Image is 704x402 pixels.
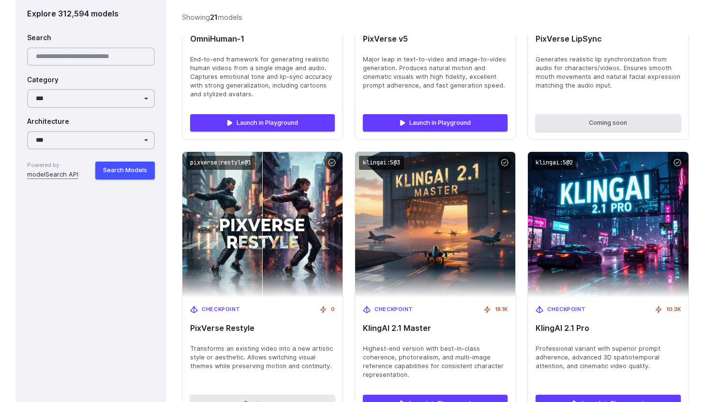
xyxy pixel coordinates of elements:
[190,344,335,371] span: Transforms an existing video into a new artistic style or aesthetic. Allows switching visual them...
[27,74,59,85] label: Category
[532,156,577,170] code: klingai:5@2
[363,34,508,44] span: PixVerse v5
[190,114,335,132] a: Launch in Playground
[27,33,51,44] label: Search
[27,89,155,108] select: Category
[363,114,508,132] a: Launch in Playground
[547,305,586,314] span: Checkpoint
[27,131,155,150] select: Architecture
[536,344,680,371] span: Professional variant with superior prompt adherence, advanced 3D spatiotemporal attention, and ci...
[536,34,680,44] span: PixVerse LipSync
[190,34,335,44] span: OmniHuman-1
[190,324,335,333] span: PixVerse Restyle
[182,12,242,23] div: Showing models
[355,152,515,298] img: KlingAI 2.1 Master
[359,156,404,170] code: klingai:5@3
[495,305,508,314] span: 18.1K
[363,55,508,90] span: Major leap in text-to-video and image-to-video generation. Produces natural motion and cinematic ...
[363,324,508,333] span: KlingAI 2.1 Master
[210,13,218,21] strong: 21
[666,305,681,314] span: 10.3K
[27,117,69,127] label: Architecture
[182,152,343,298] img: PixVerse Restyle
[186,156,255,170] code: pixverse:restyle@1
[27,170,78,179] a: modelSearch API
[363,344,508,379] span: Highest-end version with best-in-class coherence, photorealism, and multi-image reference capabil...
[27,47,155,66] input: Search
[536,114,680,132] button: Coming soon
[202,305,240,314] span: Checkpoint
[190,55,335,99] span: End-to-end framework for generating realistic human videos from a single image and audio. Capture...
[331,305,335,314] span: 0
[536,324,680,333] span: KlingAI 2.1 Pro
[95,162,155,179] button: Search Models
[374,305,413,314] span: Checkpoint
[27,161,78,170] span: Powered by
[528,152,688,298] img: KlingAI 2.1 Pro
[27,8,155,20] div: Explore 312,594 models
[536,55,680,90] span: Generates realistic lip synchronization from audio for characters/videos. Ensures smooth mouth mo...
